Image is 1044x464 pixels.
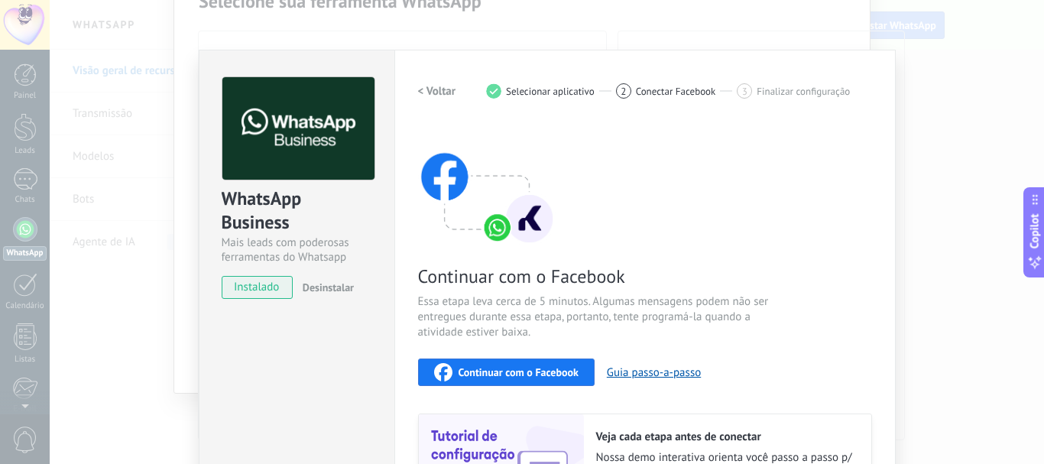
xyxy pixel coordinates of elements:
button: Desinstalar [297,276,354,299]
button: < Voltar [418,77,456,105]
span: Continuar com o Facebook [418,264,782,288]
img: connect with facebook [418,123,556,245]
button: Continuar com o Facebook [418,359,595,386]
span: instalado [222,276,292,299]
h2: < Voltar [418,84,456,99]
span: Copilot [1027,213,1042,248]
div: Mais leads com poderosas ferramentas do Whatsapp [222,235,372,264]
span: Essa etapa leva cerca de 5 minutos. Algumas mensagens podem não ser entregues durante essa etapa,... [418,294,782,340]
span: Conectar Facebook [636,86,716,97]
img: logo_main.png [222,77,374,180]
h2: Veja cada etapa antes de conectar [596,430,856,444]
span: Finalizar configuração [757,86,850,97]
span: Selecionar aplicativo [506,86,595,97]
span: Desinstalar [303,281,354,294]
span: Continuar com o Facebook [459,367,579,378]
div: WhatsApp Business [222,187,372,235]
span: 2 [621,85,626,98]
button: Guia passo-a-passo [607,365,701,380]
span: 3 [742,85,747,98]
